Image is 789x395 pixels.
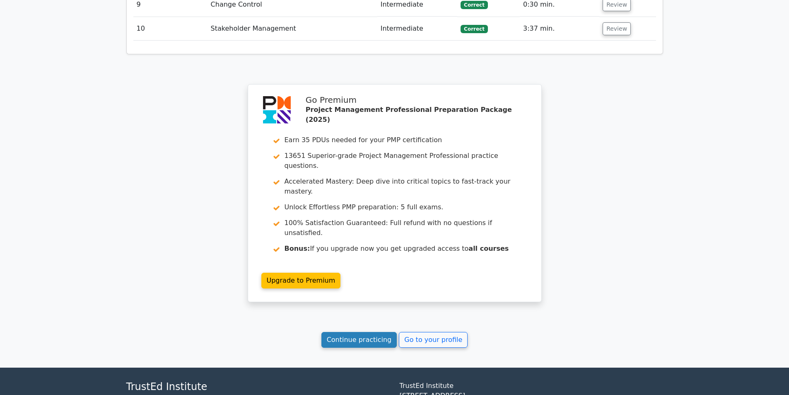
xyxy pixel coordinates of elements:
td: Intermediate [377,17,458,41]
td: 10 [133,17,208,41]
a: Continue practicing [321,332,397,348]
span: Correct [461,25,487,33]
td: Stakeholder Management [208,17,377,41]
button: Review [603,22,631,35]
td: 3:37 min. [520,17,599,41]
h4: TrustEd Institute [126,381,390,393]
a: Go to your profile [399,332,468,348]
span: Correct [461,1,487,9]
a: Upgrade to Premium [261,273,341,288]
